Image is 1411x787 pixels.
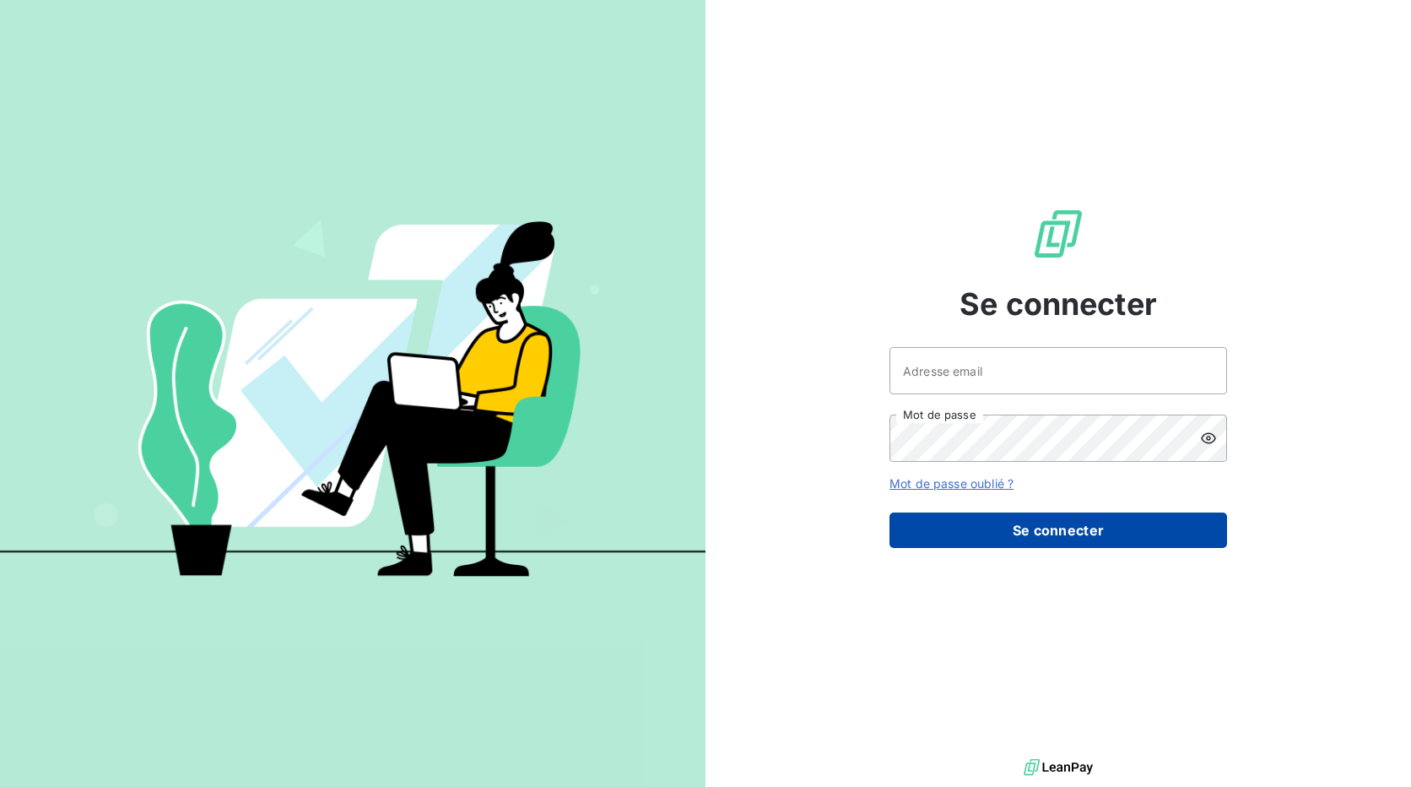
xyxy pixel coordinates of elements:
[960,281,1157,327] span: Se connecter
[1024,755,1093,780] img: logo
[889,513,1227,548] button: Se connecter
[1031,207,1085,261] img: Logo LeanPay
[889,476,1014,491] a: Mot de passe oublié ?
[889,347,1227,394] input: placeholder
